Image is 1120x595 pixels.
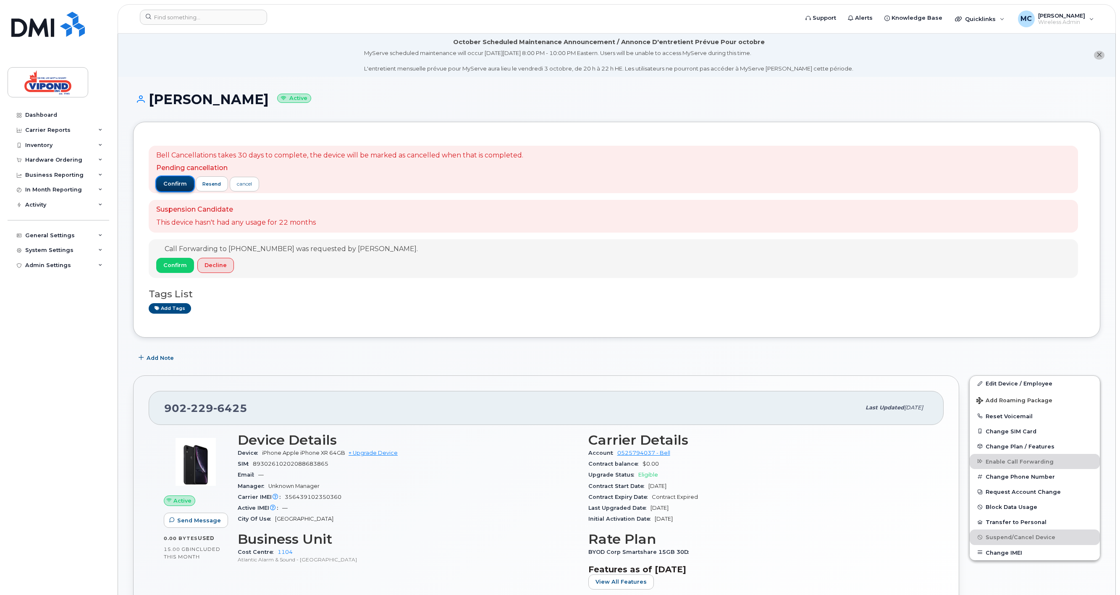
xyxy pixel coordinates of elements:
[970,409,1100,424] button: Reset Voicemail
[285,494,341,500] span: 356439102350360
[970,439,1100,454] button: Change Plan / Features
[163,261,187,269] span: Confirm
[230,177,259,191] a: cancel
[364,49,853,73] div: MyServe scheduled maintenance will occur [DATE][DATE] 8:00 PM - 10:00 PM Eastern. Users will be u...
[147,354,174,362] span: Add Note
[588,432,929,448] h3: Carrier Details
[149,303,191,314] a: Add tags
[970,484,1100,499] button: Request Account Change
[268,483,320,489] span: Unknown Manager
[196,176,228,191] button: resend
[238,472,258,478] span: Email
[164,546,190,552] span: 15.00 GB
[238,483,268,489] span: Manager
[648,483,666,489] span: [DATE]
[275,516,333,522] span: [GEOGRAPHIC_DATA]
[1094,51,1104,60] button: close notification
[164,513,228,528] button: Send Message
[970,376,1100,391] a: Edit Device / Employee
[205,261,227,269] span: Decline
[588,494,652,500] span: Contract Expiry Date
[588,472,638,478] span: Upgrade Status
[655,516,673,522] span: [DATE]
[349,450,398,456] a: + Upgrade Device
[970,545,1100,560] button: Change IMEI
[213,402,247,414] span: 6425
[970,391,1100,409] button: Add Roaming Package
[638,472,658,478] span: Eligible
[970,469,1100,484] button: Change Phone Number
[986,443,1054,449] span: Change Plan / Features
[238,549,278,555] span: Cost Centre
[278,549,293,555] a: 1104
[643,461,659,467] span: $0.00
[238,494,285,500] span: Carrier IMEI
[156,205,316,215] p: Suspension Candidate
[238,532,578,547] h3: Business Unit
[970,424,1100,439] button: Change SIM Card
[970,529,1100,545] button: Suspend/Cancel Device
[866,404,904,411] span: Last updated
[238,516,275,522] span: City Of Use
[986,534,1055,540] span: Suspend/Cancel Device
[588,450,617,456] span: Account
[588,549,693,555] span: BYOD Corp Smartshare 15GB 30D
[198,535,215,541] span: used
[238,505,282,511] span: Active IMEI
[202,181,221,187] span: resend
[453,38,765,47] div: October Scheduled Maintenance Announcement / Annonce D'entretient Prévue Pour octobre
[253,461,328,467] span: 89302610202088683865
[156,258,194,273] button: Confirm
[282,505,288,511] span: —
[164,535,198,541] span: 0.00 Bytes
[156,218,316,228] p: This device hasn't had any usage for 22 months
[588,483,648,489] span: Contract Start Date
[164,546,220,560] span: included this month
[170,437,221,487] img: image20231002-3703462-1qb80zy.jpeg
[187,402,213,414] span: 229
[163,180,187,188] span: confirm
[238,432,578,448] h3: Device Details
[133,92,1100,107] h1: [PERSON_NAME]
[156,151,523,160] p: Bell Cancellations takes 30 days to complete, the device will be marked as cancelled when that is...
[173,497,191,505] span: Active
[165,245,418,253] span: Call Forwarding to [PHONE_NUMBER] was requested by [PERSON_NAME].
[904,404,923,411] span: [DATE]
[258,472,264,478] span: —
[588,532,929,547] h3: Rate Plan
[588,505,650,511] span: Last Upgraded Date
[970,499,1100,514] button: Block Data Usage
[970,454,1100,469] button: Enable Call Forwarding
[976,397,1052,405] span: Add Roaming Package
[986,458,1054,464] span: Enable Call Forwarding
[156,176,194,191] button: confirm
[970,514,1100,529] button: Transfer to Personal
[650,505,669,511] span: [DATE]
[588,574,654,590] button: View All Features
[156,163,523,173] p: Pending cancellation
[262,450,345,456] span: iPhone Apple iPhone XR 64GB
[133,350,181,365] button: Add Note
[149,289,1085,299] h3: Tags List
[652,494,698,500] span: Contract Expired
[277,94,311,103] small: Active
[238,461,253,467] span: SIM
[595,578,647,586] span: View All Features
[238,450,262,456] span: Device
[588,461,643,467] span: Contract balance
[588,564,929,574] h3: Features as of [DATE]
[588,516,655,522] span: Initial Activation Date
[617,450,670,456] a: 0525794037 - Bell
[164,402,247,414] span: 902
[238,556,578,563] p: Atlantic Alarm & Sound - [GEOGRAPHIC_DATA]
[177,516,221,524] span: Send Message
[237,180,252,188] div: cancel
[197,258,234,273] button: Decline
